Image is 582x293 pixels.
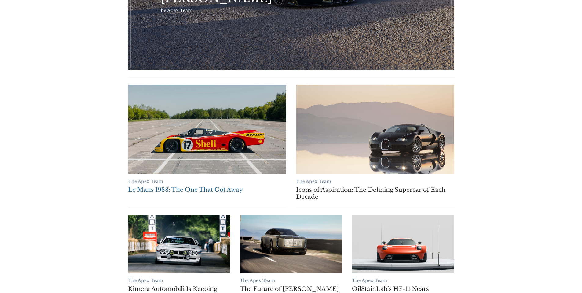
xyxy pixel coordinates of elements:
a: Icons of Aspiration: The Defining Supercar of Each Decade [296,186,454,200]
a: The Future of Bentley Comes With Three Seats and a Lot of Doubt [240,215,342,273]
a: The Apex Team [128,278,163,283]
a: The Apex Team [352,278,387,283]
a: OilStainLab’s HF-11 Nears Production: It’s Bright, Bold, and Brutally Fast [352,215,454,273]
a: Le Mans 1988: The One That Got Away [128,186,286,193]
a: Icons of Aspiration: The Defining Supercar of Each Decade [296,85,454,174]
a: Kimera Automobili Is Keeping Lancia’s Soul Alive [128,215,230,273]
a: Le Mans 1988: The One That Got Away [128,85,286,174]
a: The Apex Team [296,179,331,184]
a: The Apex Team [128,179,163,184]
a: The Apex Team [240,278,275,283]
a: The Apex Team [157,8,192,13]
